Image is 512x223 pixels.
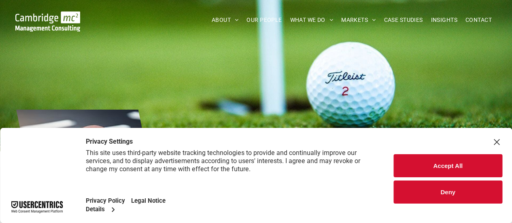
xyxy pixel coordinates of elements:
a: Your Business Transformed | Cambridge Management Consulting [15,13,81,21]
a: WHAT WE DO [286,14,338,26]
a: ABOUT [208,14,243,26]
a: MARKETS [337,14,380,26]
img: Go to Homepage [15,11,81,32]
a: OUR PEOPLE [242,14,286,26]
a: CONTACT [461,14,496,26]
a: CASE STUDIES [380,14,427,26]
a: INSIGHTS [427,14,461,26]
